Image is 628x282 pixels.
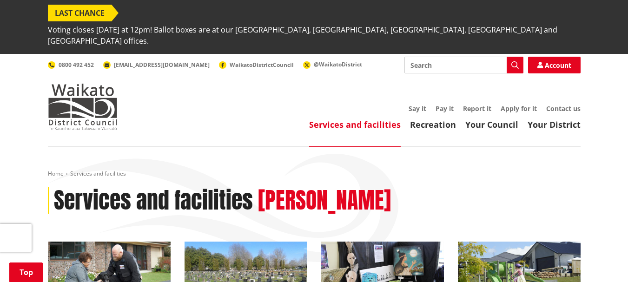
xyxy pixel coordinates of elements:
nav: breadcrumb [48,170,581,178]
a: Your District [528,119,581,130]
h1: Services and facilities [54,187,253,214]
a: Recreation [410,119,456,130]
a: Home [48,170,64,177]
a: @WaikatoDistrict [303,60,362,68]
span: Voting closes [DATE] at 12pm! Ballot boxes are at our [GEOGRAPHIC_DATA], [GEOGRAPHIC_DATA], [GEOG... [48,21,581,49]
a: WaikatoDistrictCouncil [219,61,294,69]
span: WaikatoDistrictCouncil [230,61,294,69]
span: [EMAIL_ADDRESS][DOMAIN_NAME] [114,61,210,69]
span: LAST CHANCE [48,5,112,21]
a: Say it [409,104,426,113]
a: Apply for it [501,104,537,113]
span: Services and facilities [70,170,126,177]
img: Waikato District Council - Te Kaunihera aa Takiwaa o Waikato [48,84,118,130]
a: Services and facilities [309,119,401,130]
a: Your Council [465,119,518,130]
a: Report it [463,104,491,113]
span: 0800 492 452 [59,61,94,69]
a: Top [9,262,43,282]
a: [EMAIL_ADDRESS][DOMAIN_NAME] [103,61,210,69]
h2: [PERSON_NAME] [258,187,391,214]
span: @WaikatoDistrict [314,60,362,68]
a: 0800 492 452 [48,61,94,69]
a: Pay it [436,104,454,113]
input: Search input [404,57,523,73]
a: Account [528,57,581,73]
a: Contact us [546,104,581,113]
